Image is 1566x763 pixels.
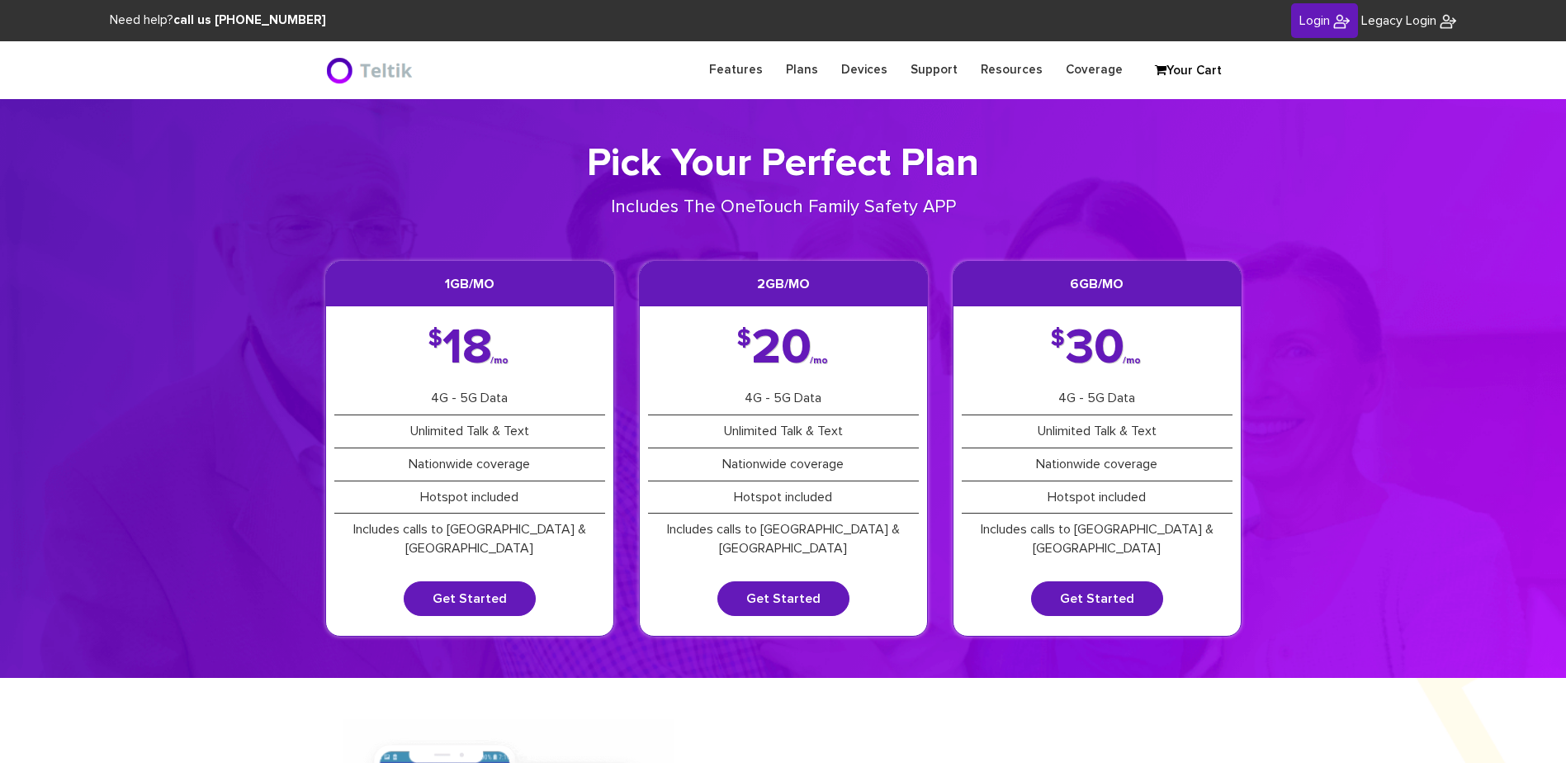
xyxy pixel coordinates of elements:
h1: Pick Your Perfect Plan [325,140,1242,188]
a: Features [698,54,774,86]
span: /mo [490,358,509,364]
li: Unlimited Talk & Text [648,415,919,448]
a: Legacy Login [1361,12,1456,31]
img: BriteX [1333,13,1350,30]
a: Get Started [404,581,536,616]
li: Nationwide coverage [962,448,1232,481]
div: 20 [737,331,830,366]
li: 4G - 5G Data [648,382,919,415]
img: BriteX [1440,13,1456,30]
span: /mo [810,358,828,364]
span: /mo [1123,358,1141,364]
li: Includes calls to [GEOGRAPHIC_DATA] & [GEOGRAPHIC_DATA] [648,514,919,565]
h3: 1GB/mo [326,262,613,306]
a: Your Cart [1147,59,1229,83]
span: Legacy Login [1361,14,1436,27]
li: 4G - 5G Data [334,382,605,415]
li: 4G - 5G Data [962,382,1232,415]
span: Need help? [110,14,326,26]
li: Hotspot included [648,481,919,514]
a: Support [899,54,969,86]
li: Includes calls to [GEOGRAPHIC_DATA] & [GEOGRAPHIC_DATA] [334,514,605,565]
span: $ [1051,331,1065,348]
li: Unlimited Talk & Text [962,415,1232,448]
p: Includes The OneTouch Family Safety APP [554,195,1012,220]
h3: 2GB/mo [640,262,927,306]
span: $ [428,331,442,348]
div: 18 [428,331,510,366]
strong: call us [PHONE_NUMBER] [173,14,326,26]
a: Resources [969,54,1054,86]
span: Login [1299,14,1330,27]
img: BriteX [325,54,417,87]
a: Get Started [717,581,849,616]
a: Get Started [1031,581,1163,616]
li: Hotspot included [962,481,1232,514]
li: Unlimited Talk & Text [334,415,605,448]
span: $ [737,331,751,348]
h3: 6GB/mo [953,262,1241,306]
li: Includes calls to [GEOGRAPHIC_DATA] & [GEOGRAPHIC_DATA] [962,514,1232,565]
a: Plans [774,54,830,86]
a: Devices [830,54,899,86]
a: Coverage [1054,54,1134,86]
div: 30 [1051,331,1143,366]
li: Nationwide coverage [648,448,919,481]
li: Hotspot included [334,481,605,514]
li: Nationwide coverage [334,448,605,481]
